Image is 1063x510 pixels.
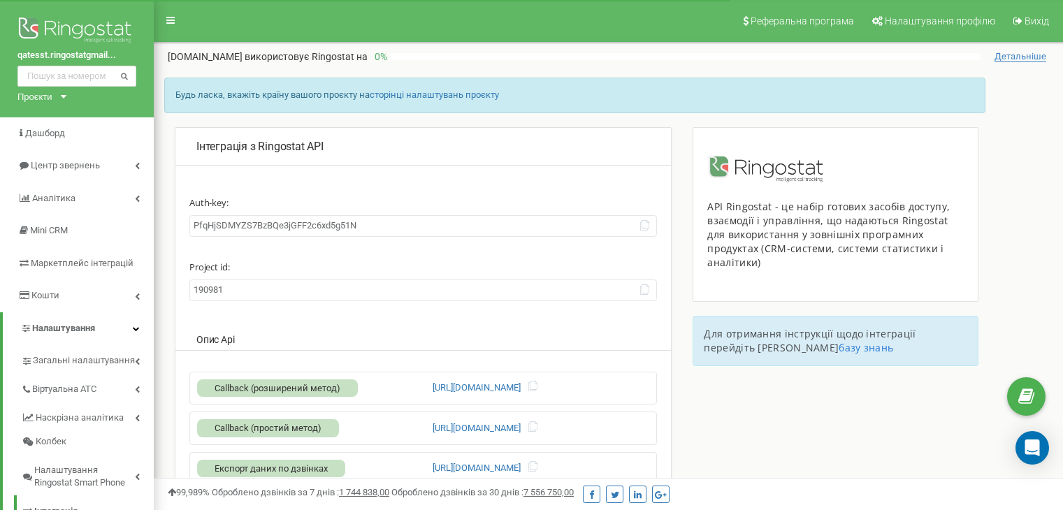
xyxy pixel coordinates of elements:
[168,50,368,64] p: [DOMAIN_NAME]
[212,487,389,497] span: Оброблено дзвінків за 7 днів :
[168,487,210,497] span: 99,989%
[17,66,136,87] input: Пошук за номером
[707,200,964,270] div: API Ringostat - це набір готових засобів доступу, взаємодії і управління, що надаються Ringostat ...
[391,487,574,497] span: Оброблено дзвінків за 30 днів :
[32,383,96,396] span: Віртуальна АТС
[32,323,95,333] span: Налаштування
[189,251,657,276] label: Project id:
[370,89,499,100] a: сторінці налаштувань проєкту
[196,139,650,155] p: Інтеграція з Ringostat API
[17,49,136,62] a: qatesst.ringostatgmail...
[196,334,234,345] span: Опис Api
[433,462,521,475] a: [URL][DOMAIN_NAME]
[433,381,521,395] a: [URL][DOMAIN_NAME]
[17,90,52,103] div: Проєкти
[215,383,340,393] span: Callback (розширений метод)
[368,50,391,64] p: 0 %
[31,258,133,268] span: Маркетплейс інтеграцій
[21,402,154,430] a: Наскрізна аналітика
[21,430,154,454] a: Колбек
[523,487,574,497] u: 7 556 750,00
[189,215,657,237] input: Для отримання auth-key натисніть на кнопку "Генерувати"
[885,15,995,27] span: Налаштування профілю
[33,354,135,367] span: Загальні налаштування
[339,487,389,497] u: 1 744 838,00
[175,89,974,102] p: Будь ласка, вкажіть країну вашого проєкту на
[707,156,827,182] img: image
[704,327,967,355] p: Для отримання інструкції щодо інтеграції перейдіть [PERSON_NAME]
[32,193,75,203] span: Аналiтика
[433,422,521,435] a: [URL][DOMAIN_NAME]
[189,187,657,212] label: Auth-key:
[215,423,321,433] span: Callback (простий метод)
[25,128,65,138] span: Дашборд
[36,411,124,425] span: Наскрізна аналітика
[995,51,1046,62] span: Детальніше
[31,160,100,170] span: Центр звернень
[215,463,328,474] span: Експорт даних по дзвінках
[751,15,854,27] span: Реферальна програма
[839,341,893,354] a: базу знань
[245,51,368,62] span: використовує Ringostat на
[1025,15,1049,27] span: Вихід
[34,464,135,490] span: Налаштування Ringostat Smart Phone
[3,312,154,345] a: Налаштування
[1015,431,1049,465] div: Open Intercom Messenger
[30,225,68,235] span: Mini CRM
[36,435,66,449] span: Колбек
[21,454,154,495] a: Налаштування Ringostat Smart Phone
[21,373,154,402] a: Віртуальна АТС
[21,344,154,373] a: Загальні налаштування
[17,14,136,49] img: Ringostat logo
[31,290,59,300] span: Кошти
